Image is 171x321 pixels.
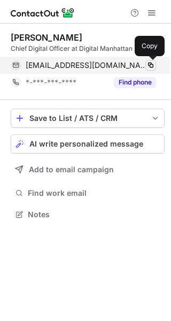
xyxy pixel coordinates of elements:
button: save-profile-one-click [11,109,165,128]
span: [EMAIL_ADDRESS][DOMAIN_NAME] [26,60,148,70]
div: Chief Digital Officer at Digital Manhattan Inc. [11,44,165,53]
button: Find work email [11,186,165,201]
button: Reveal Button [114,77,156,88]
button: Notes [11,207,165,222]
span: Notes [28,210,160,219]
button: AI write personalized message [11,134,165,154]
span: AI write personalized message [29,140,143,148]
span: Find work email [28,188,160,198]
div: Save to List / ATS / CRM [29,114,146,123]
span: Add to email campaign [29,165,114,174]
div: [PERSON_NAME] [11,32,82,43]
img: ContactOut v5.3.10 [11,6,75,19]
button: Add to email campaign [11,160,165,179]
